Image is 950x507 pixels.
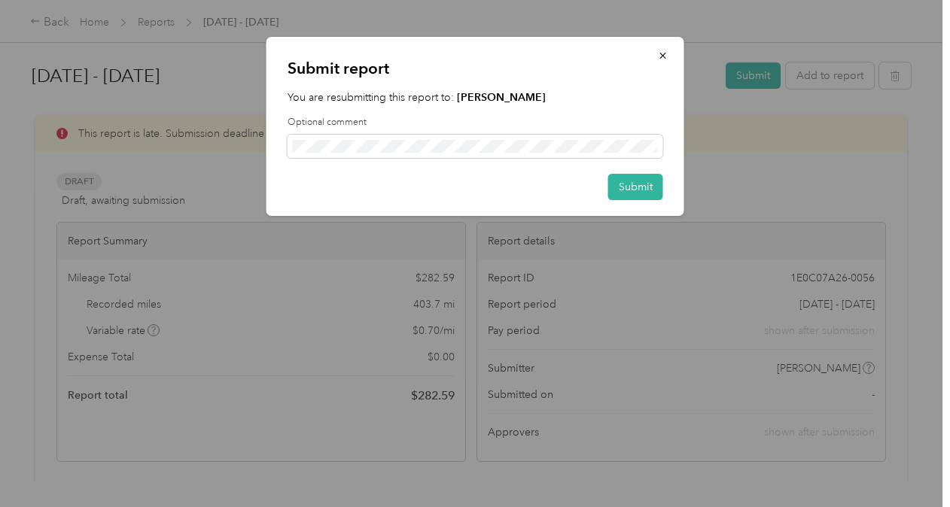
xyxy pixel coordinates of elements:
p: You are resubmitting this report to: [288,90,663,105]
p: Submit report [288,58,663,79]
label: Optional comment [288,116,663,129]
iframe: Everlance-gr Chat Button Frame [866,423,950,507]
strong: [PERSON_NAME] [457,91,546,104]
button: Submit [608,174,663,200]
